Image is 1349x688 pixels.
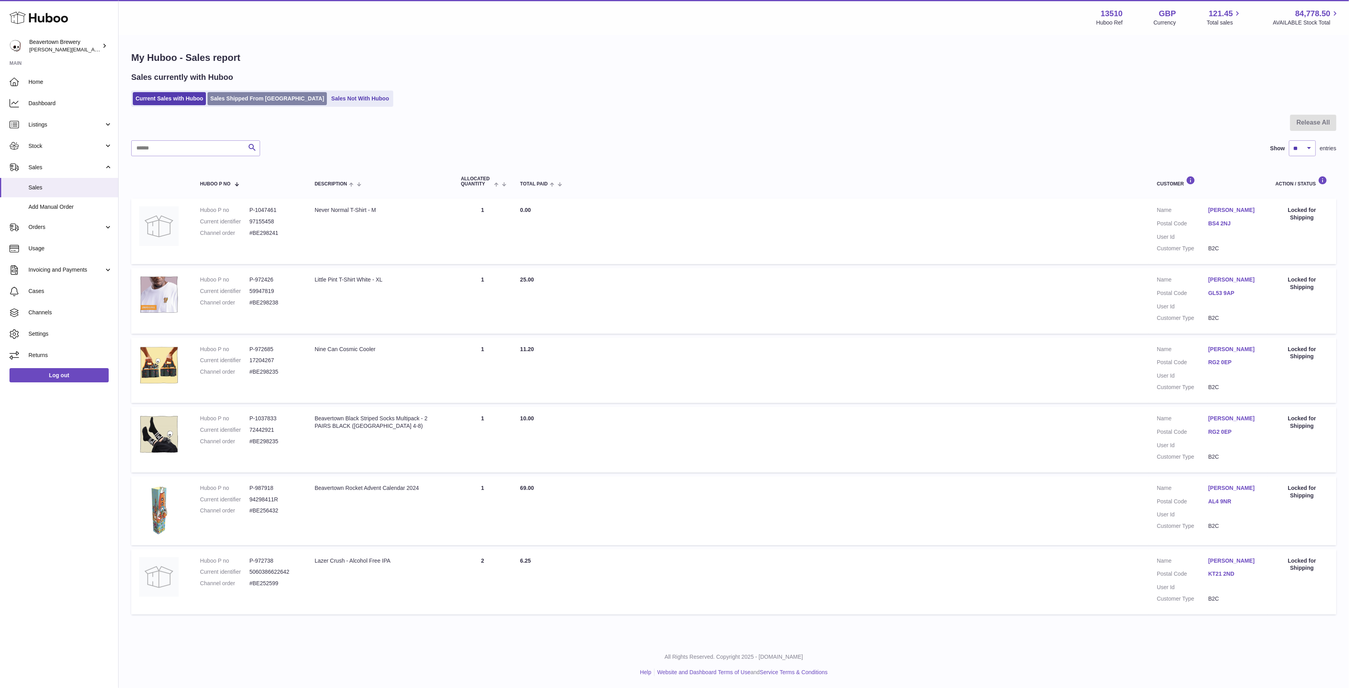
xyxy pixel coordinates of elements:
div: Action / Status [1275,176,1328,187]
dt: Name [1157,276,1208,285]
a: Service Terms & Conditions [760,669,828,675]
img: 1716909009.png [139,484,179,535]
dd: 72442921 [249,426,299,434]
dd: B2C [1208,453,1260,461]
dt: User Id [1157,233,1208,241]
div: Locked for Shipping [1275,276,1328,291]
dd: #BE256432 [249,507,299,514]
span: Usage [28,245,112,252]
a: [PERSON_NAME] [1208,557,1260,565]
span: 84,778.50 [1295,8,1330,19]
dt: Huboo P no [200,557,249,565]
a: 84,778.50 AVAILABLE Stock Total [1273,8,1340,26]
span: Listings [28,121,104,129]
td: 1 [453,476,512,545]
div: Locked for Shipping [1275,346,1328,361]
dt: Postal Code [1157,428,1208,438]
dt: Channel order [200,368,249,376]
span: Total paid [520,181,548,187]
td: 1 [453,407,512,473]
dd: 94298411R [249,496,299,503]
span: Cases [28,287,112,295]
h2: Sales currently with Huboo [131,72,233,83]
div: Nine Can Cosmic Cooler [315,346,445,353]
dd: #BE298235 [249,368,299,376]
dt: Current identifier [200,218,249,225]
span: Orders [28,223,104,231]
img: Beavertown-Summer-Merch-Pint-White-Tshirt-Zoom.png [139,276,179,314]
p: All Rights Reserved. Copyright 2025 - [DOMAIN_NAME] [125,653,1343,661]
dt: Customer Type [1157,453,1208,461]
td: 1 [453,268,512,334]
a: Help [640,669,651,675]
span: Settings [28,330,112,338]
div: Lazer Crush - Alcohol Free IPA [315,557,445,565]
span: Total sales [1207,19,1242,26]
img: no-photo.jpg [139,557,179,597]
dt: Name [1157,206,1208,216]
dt: Huboo P no [200,276,249,284]
dd: #BE298238 [249,299,299,306]
dt: Customer Type [1157,245,1208,252]
div: Locked for Shipping [1275,415,1328,430]
li: and [655,669,828,676]
span: Sales [28,184,112,191]
dt: Name [1157,557,1208,567]
span: [PERSON_NAME][EMAIL_ADDRESS][PERSON_NAME][DOMAIN_NAME] [29,46,201,53]
a: [PERSON_NAME] [1208,346,1260,353]
dt: User Id [1157,372,1208,380]
dd: P-987918 [249,484,299,492]
td: 2 [453,549,512,615]
a: Sales Not With Huboo [328,92,392,105]
img: COOLER1_2a67cbf1-bcb1-4111-ac0e-d5ac6a88918e.png [139,346,179,385]
a: Sales Shipped From [GEOGRAPHIC_DATA] [208,92,327,105]
dd: P-1047461 [249,206,299,214]
dt: Postal Code [1157,359,1208,368]
a: GL53 9AP [1208,289,1260,297]
dt: Name [1157,346,1208,355]
strong: GBP [1159,8,1176,19]
span: Dashboard [28,100,112,107]
dd: P-972685 [249,346,299,353]
a: RG2 0EP [1208,428,1260,436]
div: Locked for Shipping [1275,484,1328,499]
a: 121.45 Total sales [1207,8,1242,26]
dd: 17204267 [249,357,299,364]
span: 69.00 [520,485,534,491]
div: Currency [1154,19,1176,26]
div: Beavertown Rocket Advent Calendar 2024 [315,484,445,492]
div: Beavertown Black Striped Socks Multipack - 2 PAIRS BLACK ([GEOGRAPHIC_DATA] 4-8) [315,415,445,430]
a: [PERSON_NAME] [1208,484,1260,492]
span: Channels [28,309,112,316]
span: Invoicing and Payments [28,266,104,274]
dt: Name [1157,415,1208,424]
a: Current Sales with Huboo [133,92,206,105]
dt: Current identifier [200,496,249,503]
span: Home [28,78,112,86]
a: Log out [9,368,109,382]
a: [PERSON_NAME] [1208,206,1260,214]
dd: #BE298235 [249,438,299,445]
dd: 59947819 [249,287,299,295]
dd: P-972426 [249,276,299,284]
strong: 13510 [1101,8,1123,19]
dt: Customer Type [1157,522,1208,530]
span: Add Manual Order [28,203,112,211]
dd: 5060386622642 [249,568,299,576]
div: Beavertown Brewery [29,38,100,53]
div: Customer [1157,176,1260,187]
dt: Huboo P no [200,206,249,214]
dt: Current identifier [200,426,249,434]
a: KT21 2ND [1208,570,1260,578]
span: 6.25 [520,558,531,564]
dt: Huboo P no [200,346,249,353]
dd: B2C [1208,245,1260,252]
span: Sales [28,164,104,171]
dt: Current identifier [200,568,249,576]
dt: Customer Type [1157,384,1208,391]
span: 0.00 [520,207,531,213]
dt: Current identifier [200,357,249,364]
dt: Channel order [200,507,249,514]
dd: B2C [1208,384,1260,391]
a: Website and Dashboard Terms of Use [657,669,751,675]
